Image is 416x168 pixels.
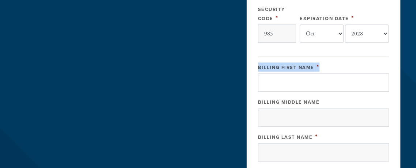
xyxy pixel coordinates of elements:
select: Expiration Date year [345,24,389,43]
label: Expiration Date [300,16,349,22]
span: This field is required. [316,63,319,71]
label: Billing Middle Name [258,99,320,105]
select: Expiration Date month [300,24,344,43]
span: This field is required. [315,133,318,141]
span: This field is required. [351,14,354,22]
span: This field is required. [276,14,278,22]
label: Security Code [258,7,285,22]
label: Billing First Name [258,65,314,70]
label: Billing Last Name [258,134,313,140]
